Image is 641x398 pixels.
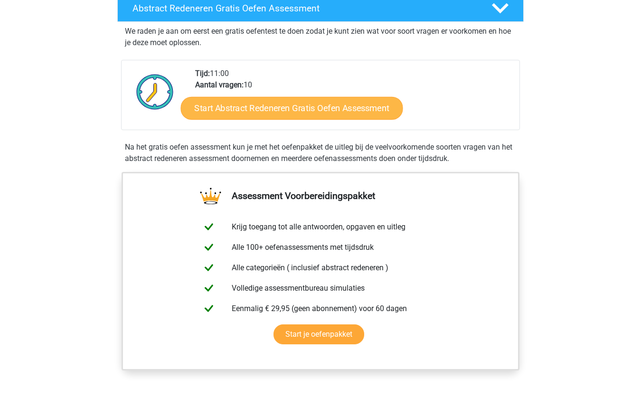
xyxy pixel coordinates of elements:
[131,68,179,115] img: Klok
[195,69,210,78] b: Tijd:
[195,80,244,89] b: Aantal vragen:
[181,96,403,119] a: Start Abstract Redeneren Gratis Oefen Assessment
[132,3,476,14] h4: Abstract Redeneren Gratis Oefen Assessment
[125,26,516,48] p: We raden je aan om eerst een gratis oefentest te doen zodat je kunt zien wat voor soort vragen er...
[273,324,364,344] a: Start je oefenpakket
[188,68,519,130] div: 11:00 10
[121,142,520,164] div: Na het gratis oefen assessment kun je met het oefenpakket de uitleg bij de veelvoorkomende soorte...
